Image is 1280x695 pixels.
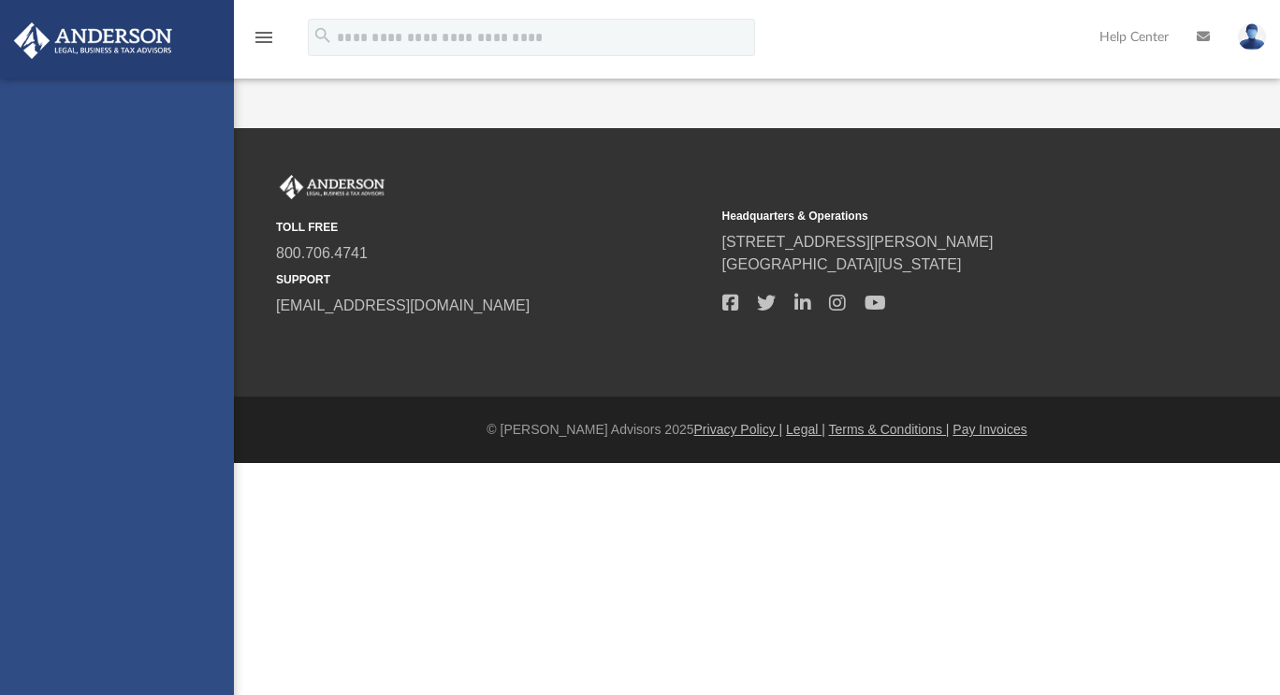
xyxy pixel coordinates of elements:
i: search [313,25,333,46]
a: Privacy Policy | [694,422,783,437]
a: [EMAIL_ADDRESS][DOMAIN_NAME] [276,297,530,313]
small: SUPPORT [276,271,709,288]
small: TOLL FREE [276,219,709,236]
img: Anderson Advisors Platinum Portal [276,175,388,199]
i: menu [253,26,275,49]
a: Pay Invoices [953,422,1026,437]
img: User Pic [1238,23,1266,51]
small: Headquarters & Operations [722,208,1156,224]
a: [STREET_ADDRESS][PERSON_NAME] [722,234,994,250]
img: Anderson Advisors Platinum Portal [8,22,178,59]
a: Legal | [786,422,825,437]
a: Terms & Conditions | [829,422,950,437]
a: 800.706.4741 [276,245,368,261]
a: menu [253,36,275,49]
a: [GEOGRAPHIC_DATA][US_STATE] [722,256,962,272]
div: © [PERSON_NAME] Advisors 2025 [234,420,1280,440]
